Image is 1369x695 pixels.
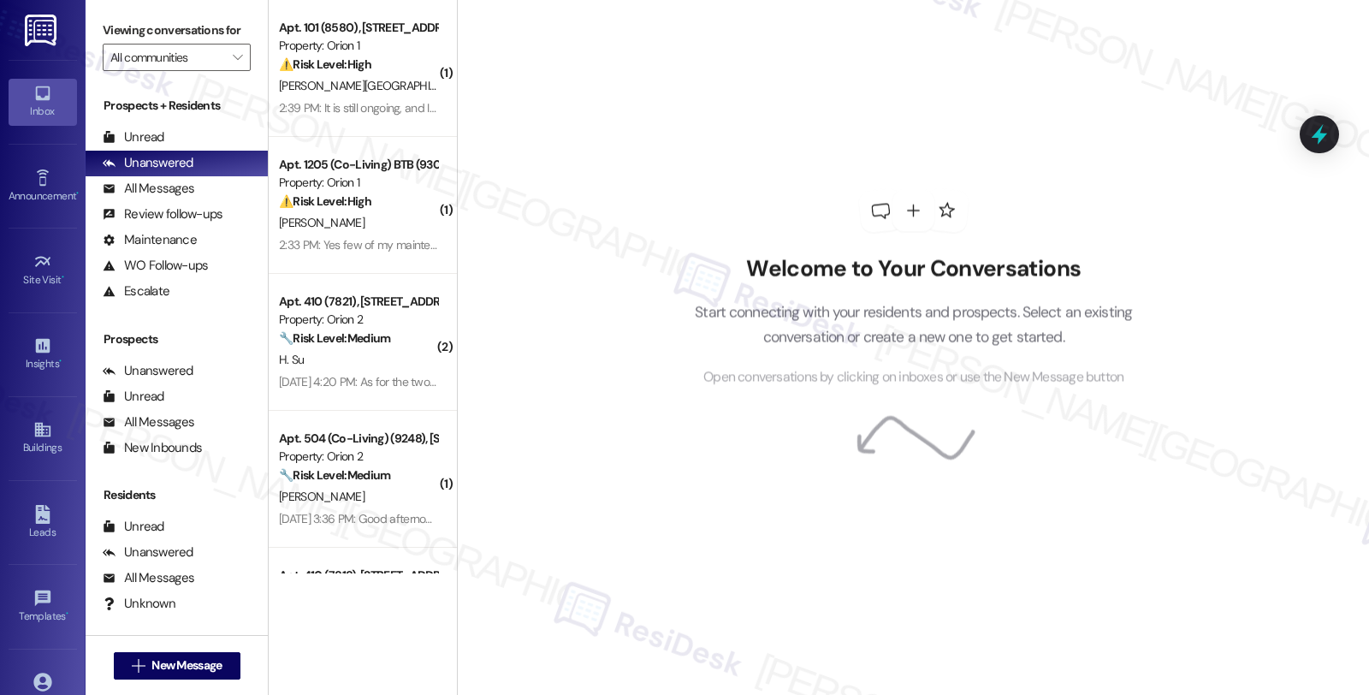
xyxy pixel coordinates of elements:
[25,15,60,46] img: ResiDesk Logo
[76,187,79,199] span: •
[103,180,194,198] div: All Messages
[103,518,164,536] div: Unread
[279,37,437,55] div: Property: Orion 1
[279,100,691,116] div: 2:39 PM: It is still ongoing, and I ran into other residents, we all have the same issues.
[279,193,371,209] strong: ⚠️ Risk Level: High
[9,500,77,546] a: Leads
[114,652,240,680] button: New Message
[279,448,437,466] div: Property: Orion 2
[62,271,64,283] span: •
[103,154,193,172] div: Unanswered
[103,595,175,613] div: Unknown
[132,659,145,673] i: 
[9,584,77,630] a: Templates •
[103,17,251,44] label: Viewing conversations for
[9,247,77,294] a: Site Visit •
[103,544,193,561] div: Unanswered
[279,467,390,483] strong: 🔧 Risk Level: Medium
[103,439,202,457] div: New Inbounds
[110,44,223,71] input: All communities
[86,97,268,115] div: Prospects + Residents
[86,486,268,504] div: Residents
[86,330,268,348] div: Prospects
[279,330,390,346] strong: 🔧 Risk Level: Medium
[103,569,194,587] div: All Messages
[279,215,364,230] span: [PERSON_NAME]
[279,174,437,192] div: Property: Orion 1
[279,237,767,252] div: 2:33 PM: Yes few of my maintenance request was canceled by the management. I don't know why.
[59,355,62,367] span: •
[279,352,305,367] span: H. Su
[66,608,68,620] span: •
[669,300,1159,349] p: Start connecting with your residents and prospects. Select an existing conversation or create a n...
[279,19,437,37] div: Apt. 101 (8580), [STREET_ADDRESS]
[103,205,222,223] div: Review follow-ups
[103,362,193,380] div: Unanswered
[103,231,197,249] div: Maintenance
[9,331,77,377] a: Insights •
[103,257,208,275] div: WO Follow-ups
[9,79,77,125] a: Inbox
[279,293,437,311] div: Apt. 410 (7821), [STREET_ADDRESS][PERSON_NAME]
[233,50,242,64] i: 
[669,255,1159,282] h2: Welcome to Your Conversations
[103,128,164,146] div: Unread
[279,489,364,504] span: [PERSON_NAME]
[703,367,1123,389] span: Open conversations by clicking on inboxes or use the New Message button
[103,388,164,406] div: Unread
[279,567,437,585] div: Apt. 410 (7818), [STREET_ADDRESS][PERSON_NAME]
[9,415,77,461] a: Buildings
[279,78,473,93] span: [PERSON_NAME][GEOGRAPHIC_DATA]
[103,282,169,300] div: Escalate
[279,156,437,174] div: Apt. 1205 (Co-Living) BTB (9303), [STREET_ADDRESS]
[279,56,371,72] strong: ⚠️ Risk Level: High
[103,413,194,431] div: All Messages
[151,656,222,674] span: New Message
[279,311,437,329] div: Property: Orion 2
[279,430,437,448] div: Apt. 504 (Co-Living) (9248), [STREET_ADDRESS][PERSON_NAME]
